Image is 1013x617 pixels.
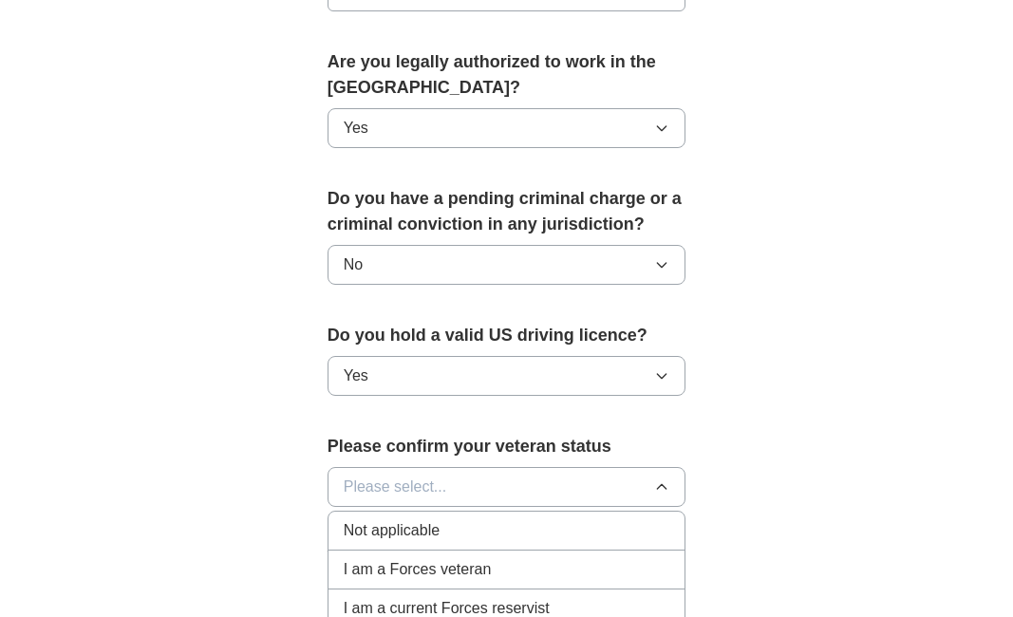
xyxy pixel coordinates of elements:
span: Yes [344,117,368,140]
label: Please confirm your veteran status [328,434,686,459]
button: Please select... [328,467,686,507]
span: Please select... [344,476,447,498]
label: Are you legally authorized to work in the [GEOGRAPHIC_DATA]? [328,49,686,101]
button: Yes [328,108,686,148]
span: No [344,253,363,276]
span: Not applicable [344,519,440,542]
span: Yes [344,365,368,387]
span: I am a Forces veteran [344,558,492,581]
label: Do you have a pending criminal charge or a criminal conviction in any jurisdiction? [328,186,686,237]
button: Yes [328,356,686,396]
label: Do you hold a valid US driving licence? [328,323,686,348]
button: No [328,245,686,285]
